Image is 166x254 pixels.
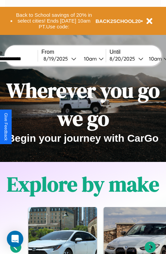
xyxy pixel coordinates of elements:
[7,231,23,247] div: Open Intercom Messenger
[3,113,8,141] div: Give Feedback
[80,55,99,62] div: 10am
[145,55,164,62] div: 10am
[78,55,106,62] button: 10am
[110,55,138,62] div: 8 / 20 / 2025
[7,170,159,198] h1: Explore by make
[41,49,106,55] label: From
[95,18,141,24] b: BACK2SCHOOL20
[13,10,95,31] button: Back to School savings of 20% in select cities! Ends [DATE] 10am PT.Use code:
[43,55,71,62] div: 8 / 19 / 2025
[41,55,78,62] button: 8/19/2025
